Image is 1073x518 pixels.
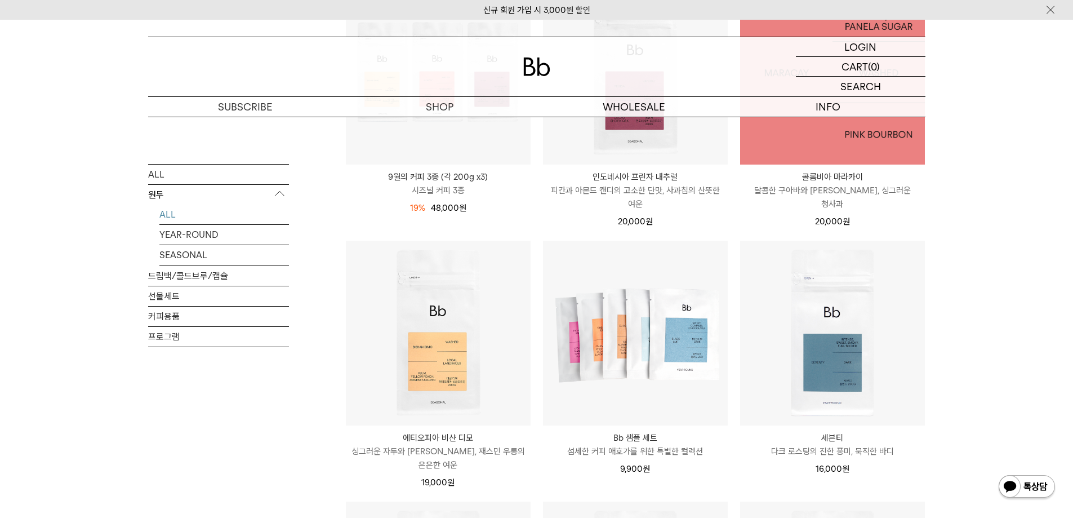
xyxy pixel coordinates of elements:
[543,241,728,426] img: Bb 샘플 세트
[740,431,925,458] a: 세븐티 다크 로스팅의 진한 풍미, 묵직한 바디
[523,57,550,76] img: 로고
[459,203,466,213] span: 원
[346,445,531,472] p: 싱그러운 자두와 [PERSON_NAME], 재스민 우롱의 은은한 여운
[740,241,925,426] img: 세븐티
[815,216,850,227] span: 20,000
[998,474,1056,501] img: 카카오톡 채널 1:1 채팅 버튼
[346,431,531,472] a: 에티오피아 비샨 디모 싱그러운 자두와 [PERSON_NAME], 재스민 우롱의 은은한 여운
[731,97,925,117] p: INFO
[840,77,881,96] p: SEARCH
[148,164,289,184] a: ALL
[537,97,731,117] p: WHOLESALE
[148,184,289,205] p: 원두
[346,170,531,197] a: 9월의 커피 3종 (각 200g x3) 시즈널 커피 3종
[740,431,925,445] p: 세븐티
[483,5,590,15] a: 신규 회원 가입 시 3,000원 할인
[346,241,531,426] img: 에티오피아 비샨 디모
[645,216,653,227] span: 원
[543,170,728,211] a: 인도네시아 프린자 내추럴 피칸과 아몬드 캔디의 고소한 단맛, 사과칩의 산뜻한 여운
[620,464,650,474] span: 9,900
[543,445,728,458] p: 섬세한 커피 애호가를 위한 특별한 컬렉션
[148,326,289,346] a: 프로그램
[816,464,849,474] span: 16,000
[842,464,849,474] span: 원
[796,57,925,77] a: CART (0)
[346,170,531,184] p: 9월의 커피 3종 (각 200g x3)
[148,286,289,306] a: 선물세트
[740,184,925,211] p: 달콤한 구아바와 [PERSON_NAME], 싱그러운 청사과
[148,97,342,117] a: SUBSCRIBE
[431,203,466,213] span: 48,000
[843,216,850,227] span: 원
[421,477,455,488] span: 19,000
[796,37,925,57] a: LOGIN
[159,245,289,264] a: SEASONAL
[447,477,455,488] span: 원
[148,265,289,285] a: 드립백/콜드브루/캡슐
[410,201,425,215] div: 19%
[868,57,880,76] p: (0)
[342,97,537,117] a: SHOP
[740,445,925,458] p: 다크 로스팅의 진한 풍미, 묵직한 바디
[543,431,728,458] a: Bb 샘플 세트 섬세한 커피 애호가를 위한 특별한 컬렉션
[148,306,289,326] a: 커피용품
[346,184,531,197] p: 시즈널 커피 3종
[346,431,531,445] p: 에티오피아 비샨 디모
[543,170,728,184] p: 인도네시아 프린자 내추럴
[740,170,925,211] a: 콜롬비아 마라카이 달콤한 구아바와 [PERSON_NAME], 싱그러운 청사과
[543,184,728,211] p: 피칸과 아몬드 캔디의 고소한 단맛, 사과칩의 산뜻한 여운
[740,170,925,184] p: 콜롬비아 마라카이
[643,464,650,474] span: 원
[159,204,289,224] a: ALL
[842,57,868,76] p: CART
[543,431,728,445] p: Bb 샘플 세트
[844,37,876,56] p: LOGIN
[159,224,289,244] a: YEAR-ROUND
[618,216,653,227] span: 20,000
